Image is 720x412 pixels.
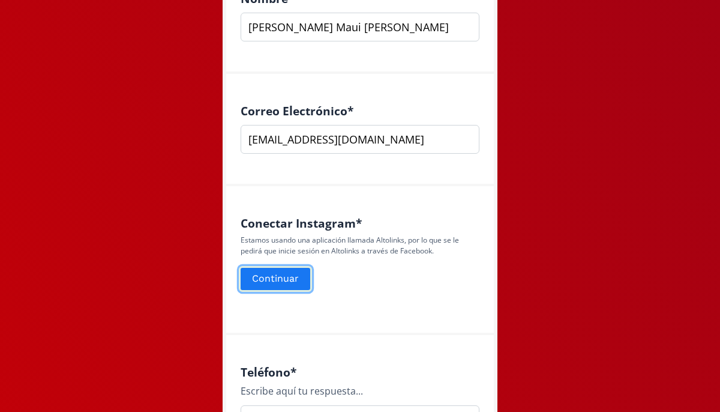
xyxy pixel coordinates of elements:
p: Estamos usando una aplicación llamada Altolinks, por lo que se le pedirá que inicie sesión en Alt... [241,235,479,256]
input: Escribe aquí tu respuesta... [241,13,479,41]
h4: Correo Electrónico * [241,104,479,118]
h4: Teléfono * [241,365,479,379]
input: nombre@ejemplo.com [241,125,479,154]
h4: Conectar Instagram * [241,216,479,230]
button: Continuar [239,266,312,292]
div: Escribe aquí tu respuesta... [241,384,479,398]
